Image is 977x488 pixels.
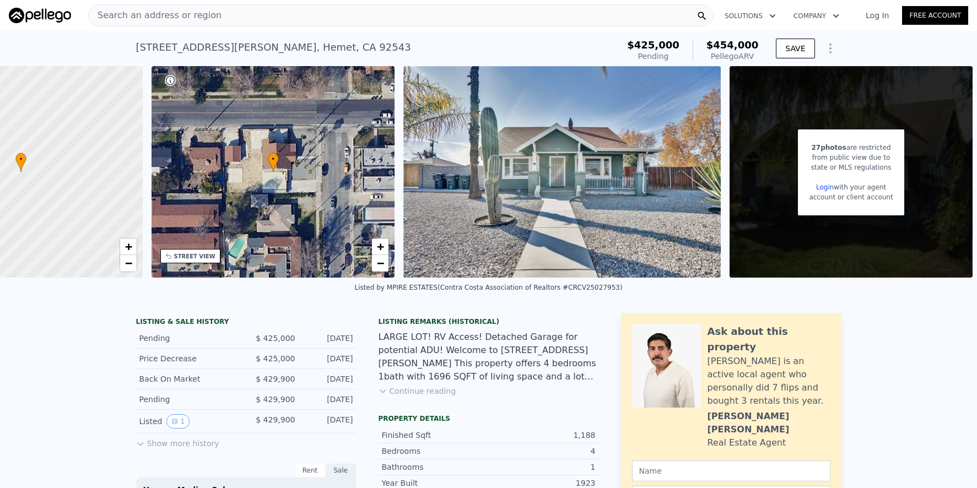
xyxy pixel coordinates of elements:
button: Solutions [716,6,785,26]
span: 27 photos [812,144,846,151]
div: • [15,153,26,172]
div: [DATE] [304,353,353,364]
input: Name [632,460,830,481]
button: View historical data [166,414,190,429]
div: Listed [139,414,237,429]
div: Bedrooms [382,446,489,457]
div: Pending [627,51,679,62]
div: state or MLS regulations [809,162,893,172]
div: Pending [139,394,237,405]
span: + [125,240,132,253]
a: Free Account [902,6,968,25]
span: $425,000 [627,39,679,51]
div: account or client account [809,192,893,202]
div: Bathrooms [382,462,489,473]
div: [DATE] [304,394,353,405]
span: − [377,256,384,270]
a: Zoom out [372,255,388,272]
div: [PERSON_NAME] [PERSON_NAME] [708,410,830,436]
div: Back On Market [139,373,237,384]
div: STREET VIEW [174,252,215,261]
button: Continue reading [379,386,456,397]
span: Search an address or region [89,9,222,22]
div: [DATE] [304,373,353,384]
span: $ 429,900 [256,375,295,383]
div: Ask about this property [708,324,830,355]
div: [PERSON_NAME] is an active local agent who personally did 7 flips and bought 3 rentals this year. [708,355,830,408]
div: 1,188 [489,430,596,441]
a: Login [816,183,834,191]
span: • [15,154,26,164]
span: • [268,154,279,164]
div: 1 [489,462,596,473]
div: • [268,153,279,172]
span: $ 425,000 [256,334,295,343]
div: LISTING & SALE HISTORY [136,317,357,328]
button: SAVE [776,39,814,58]
div: Real Estate Agent [708,436,786,449]
div: Finished Sqft [382,430,489,441]
span: − [125,256,132,270]
div: Pending [139,333,237,344]
div: Listing Remarks (Historical) [379,317,599,326]
div: [DATE] [304,333,353,344]
span: + [377,240,384,253]
div: 4 [489,446,596,457]
div: are restricted [809,143,893,153]
a: Zoom in [372,238,388,255]
span: with your agent [834,183,886,191]
span: $ 425,000 [256,354,295,363]
div: Sale [326,463,357,478]
div: Rent [295,463,326,478]
div: Pellego ARV [706,51,759,62]
span: $ 429,900 [256,415,295,424]
div: Property details [379,414,599,423]
div: Listed by MPIRE ESTATES (Contra Costa Association of Realtors #CRCV25027953) [354,284,622,291]
span: $ 429,900 [256,395,295,404]
div: LARGE LOT! RV Access! Detached Garage for potential ADU! Welcome to [STREET_ADDRESS][PERSON_NAME]... [379,330,599,383]
a: Zoom in [120,238,137,255]
button: Show Options [819,37,841,59]
div: Price Decrease [139,353,237,364]
img: Sale: 166048487 Parcel: 26120866 [403,66,721,278]
div: [STREET_ADDRESS][PERSON_NAME] , Hemet , CA 92543 [136,40,411,55]
img: Pellego [9,8,71,23]
div: from public view due to [809,153,893,162]
button: Show more history [136,433,219,449]
a: Zoom out [120,255,137,272]
button: Company [785,6,848,26]
span: $454,000 [706,39,759,51]
div: [DATE] [304,414,353,429]
a: Log In [852,10,902,21]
